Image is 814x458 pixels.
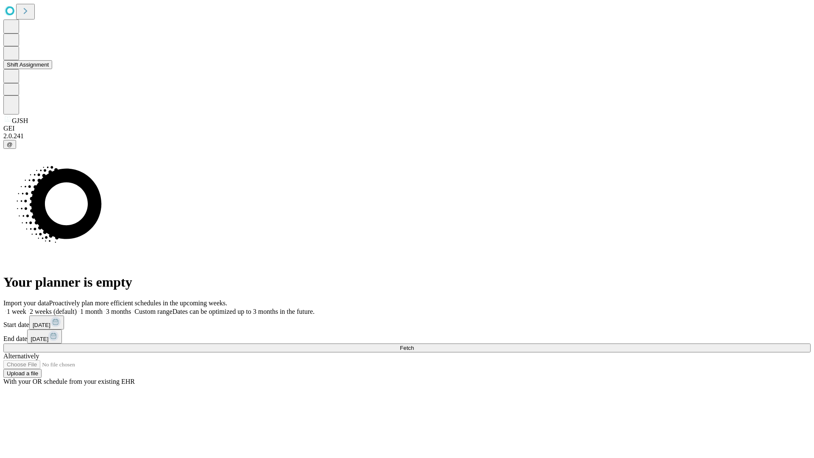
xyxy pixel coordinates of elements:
[49,299,227,307] span: Proactively plan more efficient schedules in the upcoming weeks.
[106,308,131,315] span: 3 months
[134,308,172,315] span: Custom range
[30,308,77,315] span: 2 weeks (default)
[3,299,49,307] span: Import your data
[7,308,26,315] span: 1 week
[3,369,42,378] button: Upload a file
[3,132,811,140] div: 2.0.241
[80,308,103,315] span: 1 month
[3,274,811,290] h1: Your planner is empty
[400,345,414,351] span: Fetch
[3,330,811,343] div: End date
[31,336,48,342] span: [DATE]
[29,316,64,330] button: [DATE]
[33,322,50,328] span: [DATE]
[12,117,28,124] span: GJSH
[7,141,13,148] span: @
[3,60,52,69] button: Shift Assignment
[3,352,39,360] span: Alternatively
[173,308,315,315] span: Dates can be optimized up to 3 months in the future.
[3,140,16,149] button: @
[3,378,135,385] span: With your OR schedule from your existing EHR
[27,330,62,343] button: [DATE]
[3,343,811,352] button: Fetch
[3,316,811,330] div: Start date
[3,125,811,132] div: GEI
